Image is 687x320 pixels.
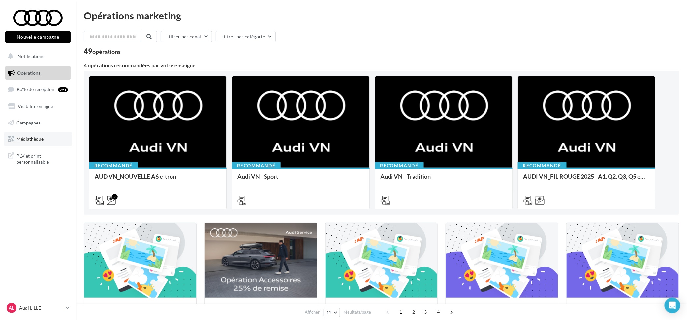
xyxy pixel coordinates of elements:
[4,50,69,63] button: Notifications
[324,308,340,317] button: 12
[381,173,507,186] div: Audi VN - Tradition
[16,136,44,142] span: Médiathèque
[518,162,567,169] div: Recommandé
[161,31,212,42] button: Filtrer par canal
[327,310,332,315] span: 12
[84,48,121,55] div: 49
[232,162,281,169] div: Recommandé
[451,303,553,316] div: Opération libre du [DATE] 12:06
[216,31,276,42] button: Filtrer par catégorie
[305,309,320,315] span: Afficher
[433,307,444,317] span: 4
[16,120,40,125] span: Campagnes
[331,303,432,316] div: Calendrier éditorial national : du 02.09 au 09.09
[572,303,673,316] div: Calendrier éditorial national : semaine du 25.08 au 31.08
[4,66,72,80] a: Opérations
[58,87,68,92] div: 99+
[89,162,138,169] div: Recommandé
[395,307,406,317] span: 1
[17,53,44,59] span: Notifications
[4,82,72,96] a: Boîte de réception99+
[420,307,431,317] span: 3
[19,305,63,311] p: Audi LILLE
[92,49,121,54] div: opérations
[344,309,371,315] span: résultats/page
[237,173,364,186] div: Audi VN - Sport
[17,70,40,76] span: Opérations
[408,307,419,317] span: 2
[210,303,312,316] div: ACCESSOIRES 25% SEPTEMBRE - AUDI SERVICE
[5,31,71,43] button: Nouvelle campagne
[95,173,221,186] div: AUD VN_NOUVELLE A6 e-tron
[4,149,72,168] a: PLV et print personnalisable
[16,151,68,165] span: PLV et print personnalisable
[4,99,72,113] a: Visibilité en ligne
[5,302,71,314] a: AL Audi LILLE
[665,298,680,313] div: Open Intercom Messenger
[523,173,650,186] div: AUDI VN_FIL ROUGE 2025 - A1, Q2, Q3, Q5 et Q4 e-tron
[84,63,679,68] div: 4 opérations recommandées par votre enseigne
[18,103,53,109] span: Visibilité en ligne
[17,87,54,92] span: Boîte de réception
[9,305,15,311] span: AL
[4,116,72,130] a: Campagnes
[375,162,424,169] div: Recommandé
[4,132,72,146] a: Médiathèque
[84,11,679,20] div: Opérations marketing
[89,303,191,316] div: Calendrier éditorial national : du 02.09 au 09.09
[112,194,118,200] div: 2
